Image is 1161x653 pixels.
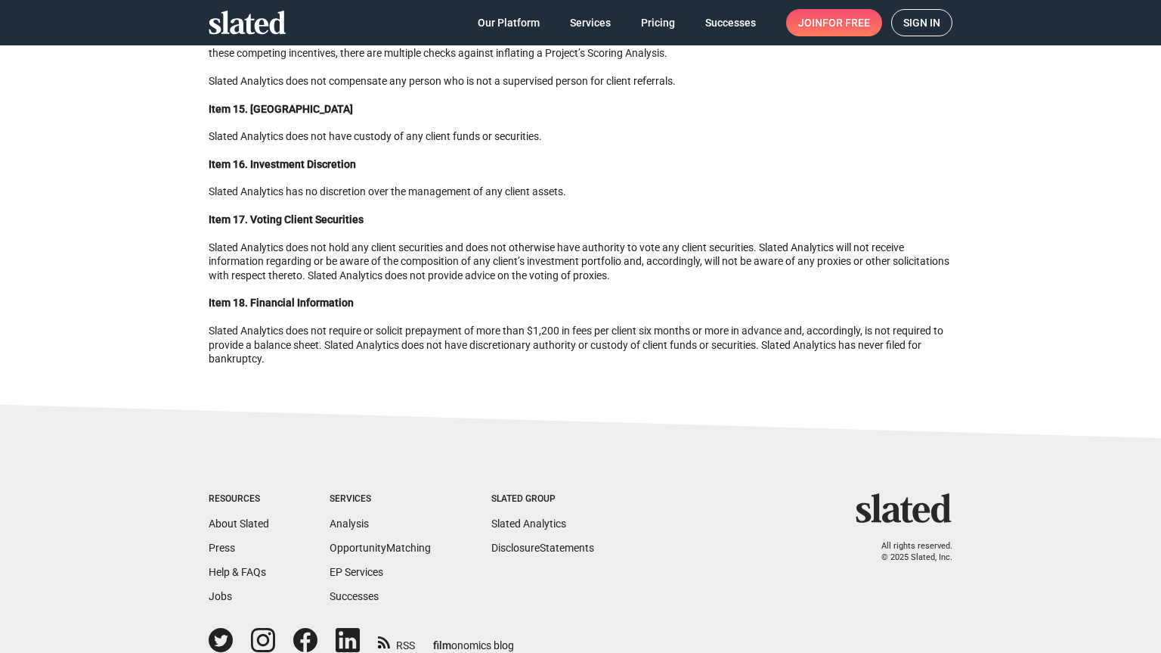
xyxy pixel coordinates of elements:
[705,9,756,36] span: Successes
[209,213,364,225] strong: Item 17. Voting Client Securities
[209,158,356,170] strong: Item 16. Investment Discretion
[491,518,566,530] a: Slated Analytics
[209,566,266,578] a: Help & FAQs
[209,103,353,115] strong: Item 15. [GEOGRAPHIC_DATA]
[330,518,369,530] a: Analysis
[629,9,687,36] a: Pricing
[641,9,675,36] span: Pricing
[693,9,768,36] a: Successes
[209,493,269,505] div: Resources
[209,185,952,199] p: Slated Analytics has no discretion over the management of any client assets.
[209,74,952,89] p: Slated Analytics does not compensate any person who is not a supervised person for client referrals.
[433,627,514,653] a: filmonomics blog
[865,541,952,563] p: All rights reserved. © 2025 Slated, Inc.
[330,493,431,505] div: Services
[330,566,383,578] a: EP Services
[378,630,415,653] a: RSS
[786,9,882,36] a: Joinfor free
[798,9,870,36] span: Join
[330,542,431,554] a: OpportunityMatching
[209,590,232,602] a: Jobs
[209,324,952,366] p: Slated Analytics does not require or solicit prepayment of more than $1,200 in fees per client si...
[491,542,594,554] a: DisclosureStatements
[478,9,540,36] span: Our Platform
[209,542,235,554] a: Press
[330,590,379,602] a: Successes
[491,493,594,505] div: Slated Group
[209,297,354,309] strong: Item 18. Financial Information
[903,10,940,36] span: Sign in
[209,241,952,283] p: Slated Analytics does not hold any client securities and does not otherwise have authority to vot...
[558,9,623,36] a: Services
[466,9,552,36] a: Our Platform
[891,9,952,36] a: Sign in
[822,9,870,36] span: for free
[209,129,952,144] p: Slated Analytics does not have custody of any client funds or securities.
[433,639,451,651] span: film
[209,518,269,530] a: About Slated
[570,9,611,36] span: Services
